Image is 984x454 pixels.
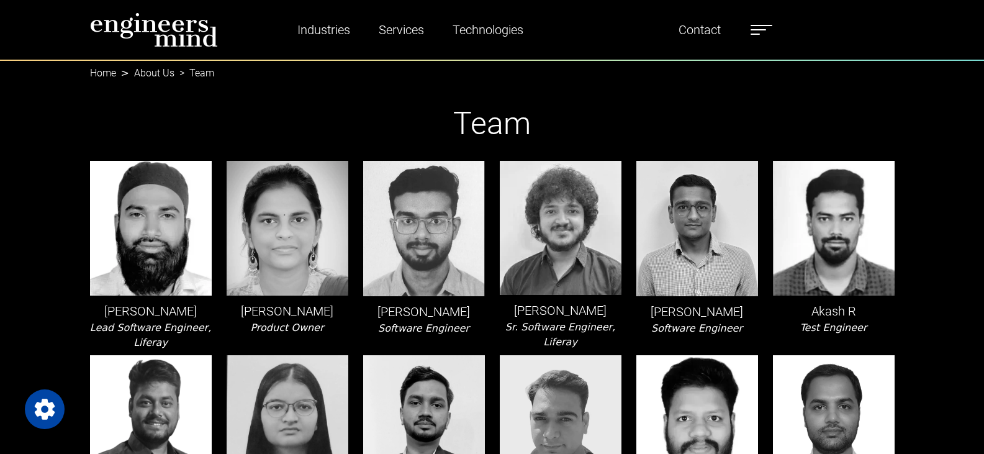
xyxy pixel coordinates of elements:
[773,302,895,320] p: Akash R
[363,302,485,321] p: [PERSON_NAME]
[134,67,174,79] a: About Us
[636,161,758,296] img: leader-img
[448,16,528,44] a: Technologies
[500,161,621,295] img: leader-img
[363,161,485,296] img: leader-img
[674,16,726,44] a: Contact
[90,322,211,348] i: Lead Software Engineer, Liferay
[500,301,621,320] p: [PERSON_NAME]
[636,302,758,321] p: [PERSON_NAME]
[374,16,429,44] a: Services
[90,302,212,320] p: [PERSON_NAME]
[292,16,355,44] a: Industries
[773,161,895,296] img: leader-img
[651,322,743,334] i: Software Engineer
[800,322,867,334] i: Test Engineer
[90,67,116,79] a: Home
[174,66,214,81] li: Team
[90,60,895,75] nav: breadcrumb
[90,161,212,296] img: leader-img
[250,322,323,334] i: Product Owner
[227,302,348,320] p: [PERSON_NAME]
[227,161,348,296] img: leader-img
[90,105,895,142] h1: Team
[90,12,218,47] img: logo
[505,321,615,348] i: Sr. Software Engineer, Liferay
[378,322,469,334] i: Software Engineer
